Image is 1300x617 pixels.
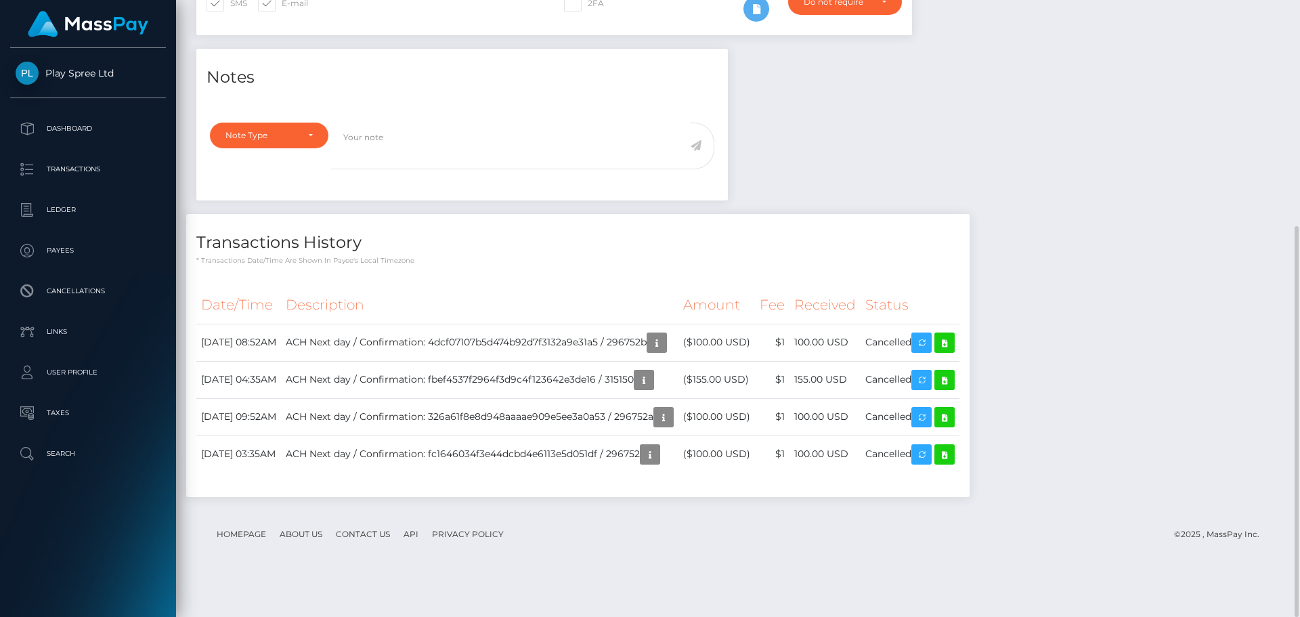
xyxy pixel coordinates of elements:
[10,67,166,79] span: Play Spree Ltd
[861,286,959,324] th: Status
[10,396,166,430] a: Taxes
[1174,527,1270,542] div: © 2025 , MassPay Inc.
[28,11,148,37] img: MassPay Logo
[755,435,789,473] td: $1
[861,435,959,473] td: Cancelled
[210,123,328,148] button: Note Type
[861,361,959,398] td: Cancelled
[10,193,166,227] a: Ledger
[755,286,789,324] th: Fee
[16,322,160,342] p: Links
[789,398,861,435] td: 100.00 USD
[678,361,755,398] td: ($155.00 USD)
[196,324,281,361] td: [DATE] 08:52AM
[196,435,281,473] td: [DATE] 03:35AM
[755,398,789,435] td: $1
[281,324,678,361] td: ACH Next day / Confirmation: 4dcf07107b5d474b92d7f3132a9e31a5 / 296752b
[789,324,861,361] td: 100.00 USD
[225,130,297,141] div: Note Type
[196,398,281,435] td: [DATE] 09:52AM
[16,159,160,179] p: Transactions
[196,286,281,324] th: Date/Time
[789,361,861,398] td: 155.00 USD
[211,524,272,545] a: Homepage
[10,437,166,471] a: Search
[16,362,160,383] p: User Profile
[10,356,166,389] a: User Profile
[196,255,959,265] p: * Transactions date/time are shown in payee's local timezone
[678,324,755,361] td: ($100.00 USD)
[398,524,424,545] a: API
[196,231,959,255] h4: Transactions History
[755,324,789,361] td: $1
[274,524,328,545] a: About Us
[789,435,861,473] td: 100.00 USD
[678,286,755,324] th: Amount
[678,435,755,473] td: ($100.00 USD)
[861,398,959,435] td: Cancelled
[207,66,718,89] h4: Notes
[789,286,861,324] th: Received
[16,444,160,464] p: Search
[196,361,281,398] td: [DATE] 04:35AM
[281,361,678,398] td: ACH Next day / Confirmation: fbef4537f2964f3d9c4f123642e3de16 / 315150
[861,324,959,361] td: Cancelled
[281,286,678,324] th: Description
[678,398,755,435] td: ($100.00 USD)
[10,274,166,308] a: Cancellations
[16,403,160,423] p: Taxes
[16,240,160,261] p: Payees
[16,119,160,139] p: Dashboard
[281,398,678,435] td: ACH Next day / Confirmation: 326a61f8e8d948aaaae909e5ee3a0a53 / 296752a
[281,435,678,473] td: ACH Next day / Confirmation: fc1646034f3e44dcbd4e6113e5d051df / 296752
[755,361,789,398] td: $1
[16,200,160,220] p: Ledger
[10,152,166,186] a: Transactions
[427,524,509,545] a: Privacy Policy
[10,315,166,349] a: Links
[10,112,166,146] a: Dashboard
[16,281,160,301] p: Cancellations
[10,234,166,268] a: Payees
[16,62,39,85] img: Play Spree Ltd
[330,524,395,545] a: Contact Us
